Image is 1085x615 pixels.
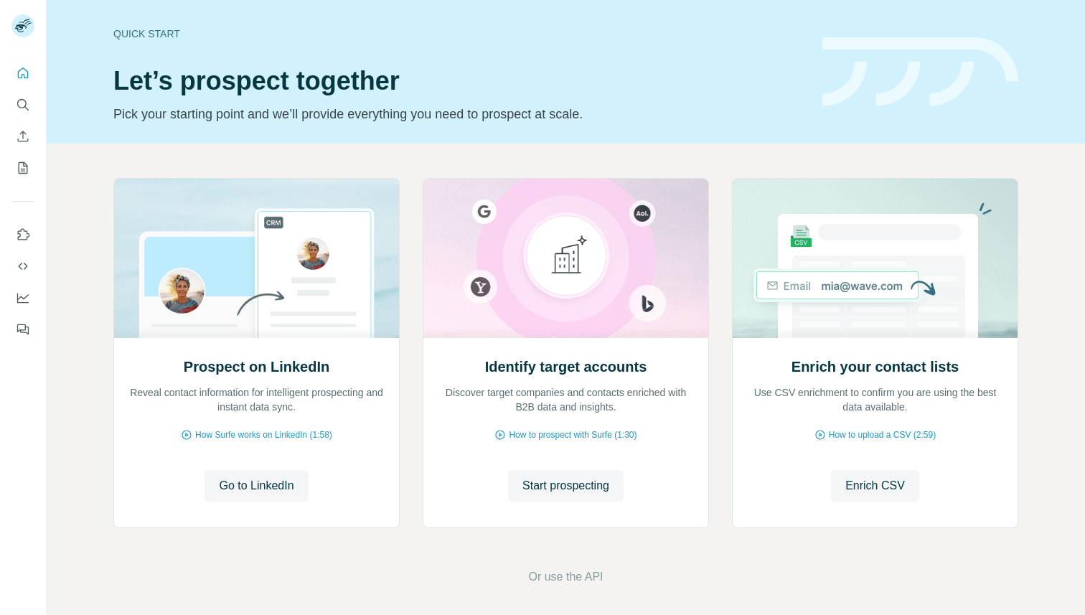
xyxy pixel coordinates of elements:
[11,155,34,181] button: My lists
[219,477,293,494] span: Go to LinkedIn
[11,222,34,248] button: Use Surfe on LinkedIn
[11,253,34,279] button: Use Surfe API
[11,92,34,118] button: Search
[732,179,1018,338] img: Enrich your contact lists
[792,357,959,377] h2: Enrich your contact lists
[485,357,647,377] h2: Identify target accounts
[184,357,329,377] h2: Prospect on LinkedIn
[113,67,805,95] h1: Let’s prospect together
[509,428,637,441] span: How to prospect with Surfe (1:30)
[113,27,805,41] div: Quick start
[829,428,936,441] span: How to upload a CSV (2:59)
[113,104,805,124] p: Pick your starting point and we’ll provide everything you need to prospect at scale.
[11,316,34,342] button: Feedback
[831,470,919,502] button: Enrich CSV
[438,385,694,414] p: Discover target companies and contacts enriched with B2B data and insights.
[11,123,34,149] button: Enrich CSV
[845,477,905,494] span: Enrich CSV
[11,60,34,86] button: Quick start
[508,470,624,502] button: Start prospecting
[423,179,709,338] img: Identify target accounts
[522,477,609,494] span: Start prospecting
[195,428,332,441] span: How Surfe works on LinkedIn (1:58)
[528,568,603,586] button: Or use the API
[11,285,34,311] button: Dashboard
[128,385,385,414] p: Reveal contact information for intelligent prospecting and instant data sync.
[113,179,400,338] img: Prospect on LinkedIn
[822,37,1018,107] img: banner
[205,470,308,502] button: Go to LinkedIn
[747,385,1003,414] p: Use CSV enrichment to confirm you are using the best data available.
